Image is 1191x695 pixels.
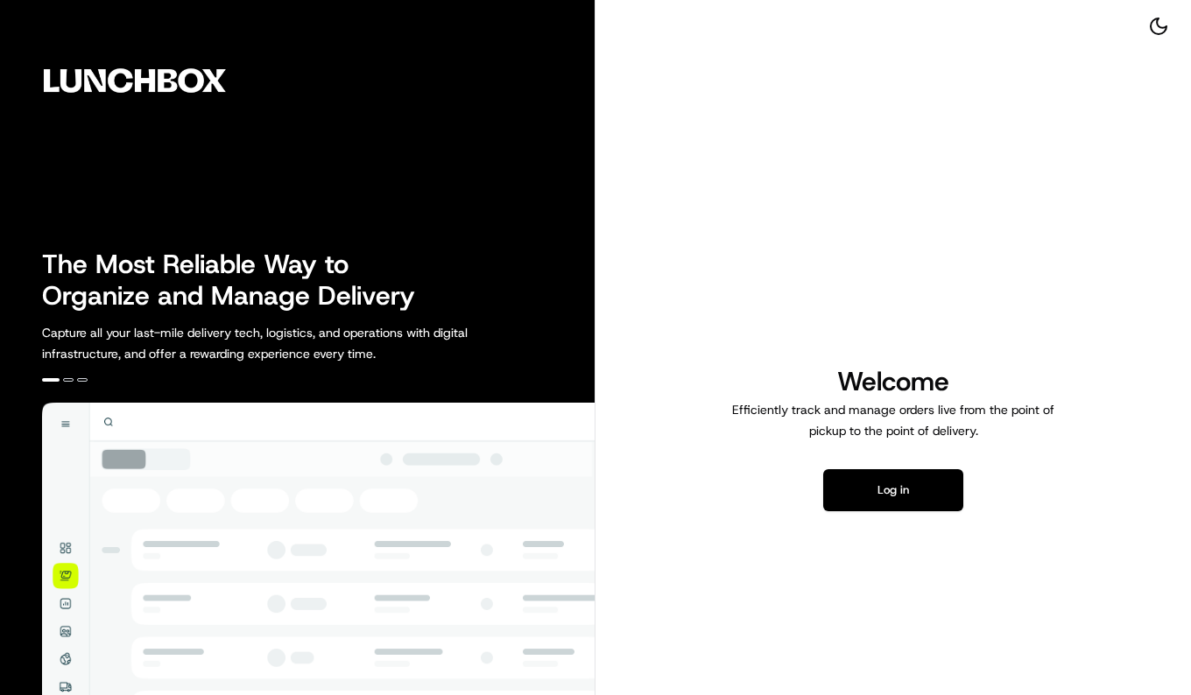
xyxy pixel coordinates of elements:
img: Company Logo [11,11,259,151]
button: Log in [823,469,963,511]
h2: The Most Reliable Way to Organize and Manage Delivery [42,249,434,312]
h1: Welcome [725,364,1061,399]
p: Efficiently track and manage orders live from the point of pickup to the point of delivery. [725,399,1061,441]
p: Capture all your last-mile delivery tech, logistics, and operations with digital infrastructure, ... [42,322,546,364]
